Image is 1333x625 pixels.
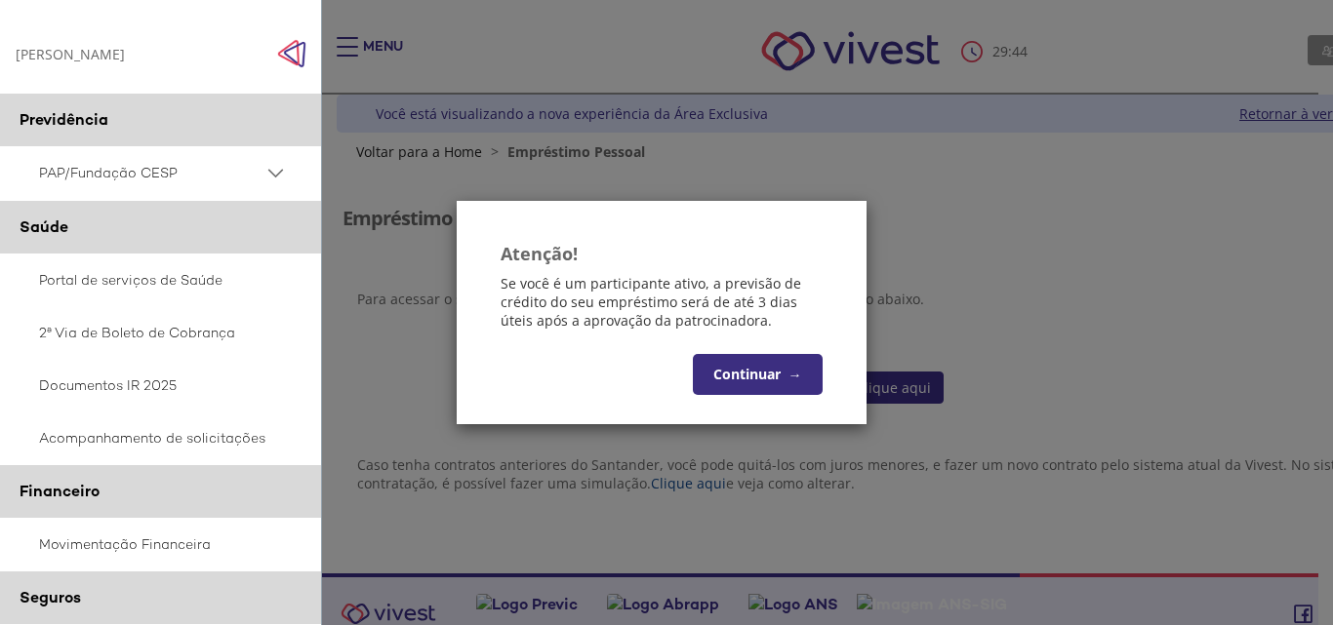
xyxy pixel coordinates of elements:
[20,587,81,607] span: Seguros
[277,39,306,68] span: Click to close side navigation.
[788,365,802,383] span: →
[39,161,263,185] span: PAP/Fundação CESP
[501,274,823,330] p: Se você é um participante ativo, a previsão de crédito do seu empréstimo será de até 3 dias úteis...
[16,45,125,63] div: [PERSON_NAME]
[277,39,306,68] img: Fechar menu
[20,481,100,501] span: Financeiro
[20,216,68,237] span: Saúde
[693,354,823,395] button: Continuar→
[20,109,108,130] span: Previdência
[501,242,578,265] strong: Atenção!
